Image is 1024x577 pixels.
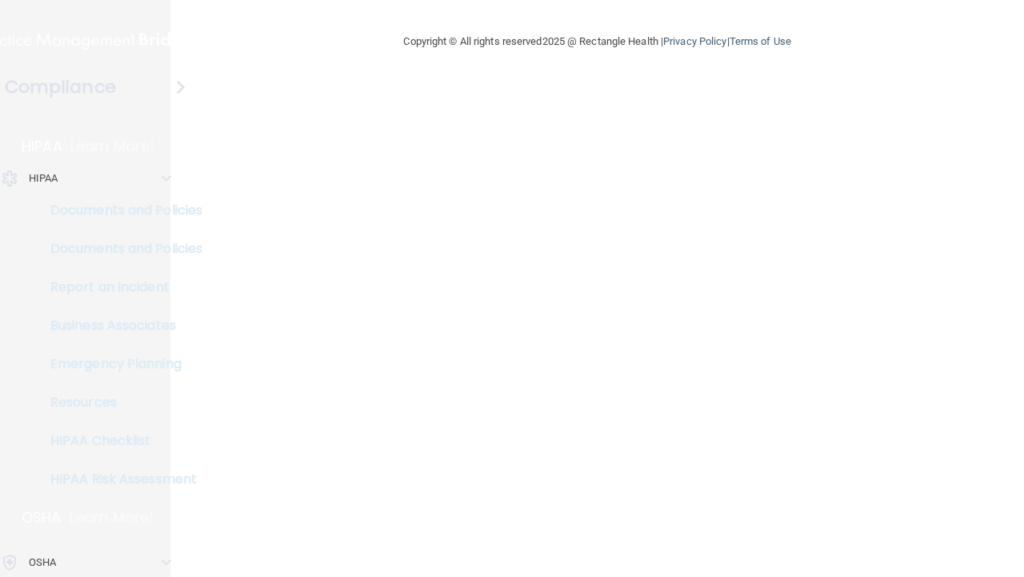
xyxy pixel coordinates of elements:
[730,35,791,47] a: Terms of Use
[5,76,116,98] h4: Compliance
[663,35,726,47] a: Privacy Policy
[70,137,155,156] p: Learn More!
[22,137,62,156] p: HIPAA
[22,508,62,527] p: OSHA
[10,471,229,487] p: HIPAA Risk Assessment
[10,318,229,334] p: Business Associates
[10,356,229,372] p: Emergency Planning
[29,169,58,188] p: HIPAA
[70,508,154,527] p: Learn More!
[306,16,890,67] div: Copyright © All rights reserved 2025 @ Rectangle Health | |
[29,553,56,572] p: OSHA
[10,241,229,257] p: Documents and Policies
[10,395,229,411] p: Resources
[10,202,229,218] p: Documents and Policies
[10,279,229,295] p: Report an Incident
[10,433,229,449] p: HIPAA Checklist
